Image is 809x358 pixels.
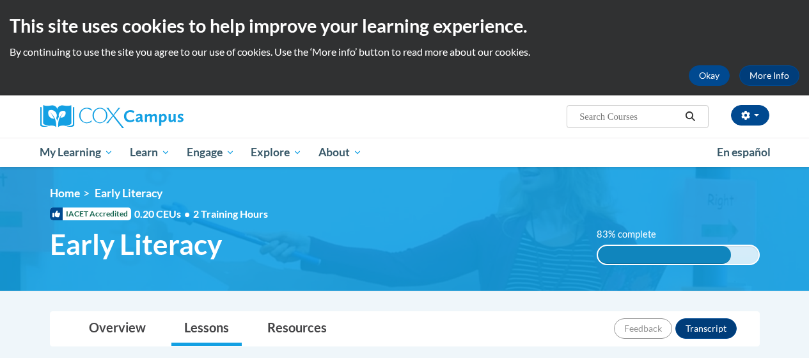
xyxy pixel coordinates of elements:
a: Engage [178,138,243,167]
a: En español [709,139,779,166]
a: Explore [242,138,310,167]
div: Main menu [31,138,779,167]
a: Overview [76,312,159,346]
a: Resources [255,312,340,346]
a: Cox Campus [40,105,271,128]
span: Early Literacy [95,186,162,200]
span: IACET Accredited [50,207,131,220]
span: • [184,207,190,220]
a: More Info [739,65,799,86]
button: Okay [689,65,730,86]
a: Learn [122,138,178,167]
button: Account Settings [731,105,769,126]
p: By continuing to use the site you agree to our use of cookies. Use the ‘More info’ button to read... [10,45,799,59]
span: About [318,145,362,160]
span: Engage [187,145,235,160]
button: Transcript [675,318,737,339]
span: Explore [251,145,302,160]
a: About [310,138,370,167]
div: 83% complete [598,246,731,264]
span: 2 Training Hours [193,207,268,220]
a: My Learning [32,138,122,167]
span: 0.20 CEUs [134,207,193,221]
input: Search Courses [578,109,680,124]
button: Feedback [614,318,672,339]
button: Search [680,109,700,124]
span: En español [717,145,771,159]
span: Early Literacy [50,227,222,261]
a: Home [50,186,80,200]
img: Cox Campus [40,105,184,128]
label: 83% complete [597,227,670,241]
span: My Learning [40,145,113,160]
span: Learn [130,145,170,160]
h2: This site uses cookies to help improve your learning experience. [10,13,799,38]
a: Lessons [171,312,242,346]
